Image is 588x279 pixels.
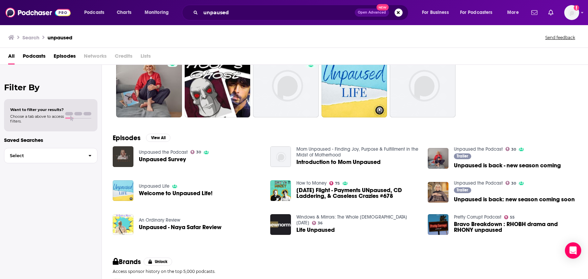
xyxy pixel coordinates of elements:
button: Open AdvancedNew [355,8,389,17]
a: Unpaused is back: new season coming soon [454,197,575,202]
img: Welcome to Unpaused Life! [113,180,133,201]
a: Bravo Breakdown : RHOBH drama and RHONY unpaused [454,221,577,233]
p: Saved Searches [4,137,97,143]
a: Episodes [54,51,76,64]
a: Windows & Mirrors: The Whole Bible In One Year [296,214,407,226]
button: View All [146,134,170,142]
button: open menu [79,7,113,18]
a: Unpaused - Naya Safar Review [139,224,221,230]
img: User Profile [564,5,579,20]
button: open menu [140,7,178,18]
div: Open Intercom Messenger [565,242,581,259]
button: open menu [456,7,502,18]
a: Unpaused the Podcast [454,146,503,152]
a: Mom Unpaused - Finding Joy, Purpose & Fulfillment in the Midst of Motherhood [296,146,418,158]
a: 75 [329,181,340,185]
button: Send feedback [543,35,577,40]
a: Pretty Corrupt Podcast [454,214,501,220]
a: Introduction to Mom Unpaused [296,159,381,165]
img: Life Unpaused [270,214,291,235]
span: Want to filter your results? [10,107,64,112]
button: Show profile menu [564,5,579,20]
a: 55 [504,215,515,219]
a: Show notifications dropdown [546,7,556,18]
span: More [507,8,519,17]
h3: unpaused [48,34,72,41]
span: Lists [141,51,151,64]
img: Unpaused is back: new season coming soon [428,182,448,203]
svg: Add a profile image [574,5,579,11]
a: 30 [190,150,201,154]
a: Unpaused the Podcast [454,180,503,186]
span: 36 [318,222,323,225]
span: For Business [422,8,449,17]
img: Podchaser - Follow, Share and Rate Podcasts [5,6,71,19]
span: Credits [115,51,132,64]
span: 30 [511,182,516,185]
a: Friday Flight - Payments UNpaused, CD Laddering, & Caseless Crazies #678 [296,187,420,199]
a: 30 [116,52,182,117]
a: Unpaused the Podcast [139,149,188,155]
a: Charts [112,7,135,18]
a: All [8,51,15,64]
img: Unpaused - Naya Safar Review [113,214,133,235]
a: Welcome to Unpaused Life! [139,190,213,196]
span: 30 [511,148,516,151]
h2: Episodes [113,134,141,142]
a: 30 [506,147,516,151]
a: 30 [506,181,516,185]
a: Life Unpaused [296,227,335,233]
span: For Podcasters [460,8,493,17]
button: open menu [417,7,457,18]
span: Podcasts [84,8,104,17]
h2: Filter By [4,82,97,92]
p: Access sponsor history on the top 5,000 podcasts. [113,269,577,274]
img: Friday Flight - Payments UNpaused, CD Laddering, & Caseless Crazies #678 [270,180,291,201]
span: Logged in as kate.duboisARM [564,5,579,20]
span: Charts [117,8,131,17]
span: New [376,4,389,11]
span: Select [4,153,83,158]
span: Trailer [457,188,468,192]
span: Trailer [457,154,468,158]
img: Introduction to Mom Unpaused [270,146,291,167]
a: 0 [253,52,319,117]
span: Networks [84,51,107,64]
span: [DATE] Flight - Payments UNpaused, CD Laddering, & Caseless Crazies #678 [296,187,420,199]
input: Search podcasts, credits, & more... [201,7,355,18]
h3: Search [22,34,39,41]
button: Unlock [144,258,172,266]
span: 75 [335,182,340,185]
span: Open Advanced [358,11,386,14]
span: Choose a tab above to access filters. [10,114,64,124]
a: Unpaused Life [139,183,169,189]
a: Unpaused Survey [139,156,186,162]
img: Bravo Breakdown : RHOBH drama and RHONY unpaused [428,214,448,235]
button: open menu [502,7,527,18]
a: 6 [185,52,251,117]
a: Podcasts [23,51,45,64]
a: Unpaused is back - new season coming [454,163,561,168]
a: An Ordinary Review [139,217,180,223]
img: Unpaused Survey [113,146,133,167]
a: Show notifications dropdown [529,7,540,18]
